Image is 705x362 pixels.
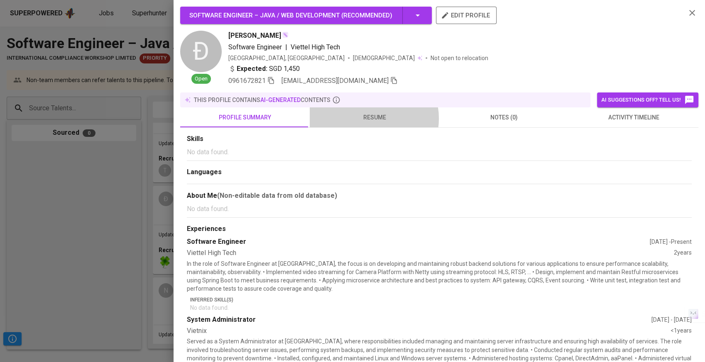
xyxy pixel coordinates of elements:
span: edit profile [443,10,490,21]
div: [GEOGRAPHIC_DATA], [GEOGRAPHIC_DATA] [228,54,345,62]
span: 0961672821 [228,77,266,85]
div: Viettel High Tech [187,248,674,258]
p: No data found. [187,147,692,157]
b: (Non-editable data from old database) [217,192,337,199]
span: | [285,42,287,52]
div: Languages [187,168,692,177]
p: Not open to relocation [431,54,488,62]
div: <1 years [671,326,692,336]
span: Software Engineer – Java / Web Development ( Recommended ) [189,12,392,19]
div: [DATE] - [DATE] [651,316,692,324]
span: activity timeline [574,112,693,123]
span: [PERSON_NAME] [228,31,281,41]
span: Software Engineer [228,43,282,51]
button: Software Engineer – Java / Web Development (Recommended) [180,7,432,24]
span: Viettel High Tech [291,43,340,51]
p: In the role of Software Engineer at [GEOGRAPHIC_DATA], the focus is on developing and maintaining... [187,260,692,293]
div: System Administrator [187,315,651,325]
b: Expected: [237,64,267,74]
div: About Me [187,191,692,201]
div: Software Engineer [187,237,650,247]
p: No data found. [190,304,692,312]
span: [EMAIL_ADDRESS][DOMAIN_NAME] [282,77,389,85]
div: Experiences [187,224,692,234]
a: edit profile [436,12,497,18]
p: this profile contains contents [194,96,330,104]
div: Đ [180,31,222,72]
img: magic_wand.svg [282,32,289,38]
span: AI-generated [260,97,301,103]
span: notes (0) [444,112,564,123]
p: Inferred Skill(s) [190,296,692,304]
span: [DEMOGRAPHIC_DATA] [353,54,416,62]
span: profile summary [185,112,305,123]
div: Skills [187,134,692,144]
button: edit profile [436,7,497,24]
button: AI suggestions off? Tell us! [597,92,698,107]
div: Vietnix [187,326,671,336]
span: resume [315,112,434,123]
span: AI suggestions off? Tell us! [601,95,694,105]
div: [DATE] - Present [650,238,692,246]
p: No data found. [187,204,692,214]
div: 2 years [674,248,692,258]
span: Open [191,75,211,83]
div: SGD 1,450 [228,64,300,74]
